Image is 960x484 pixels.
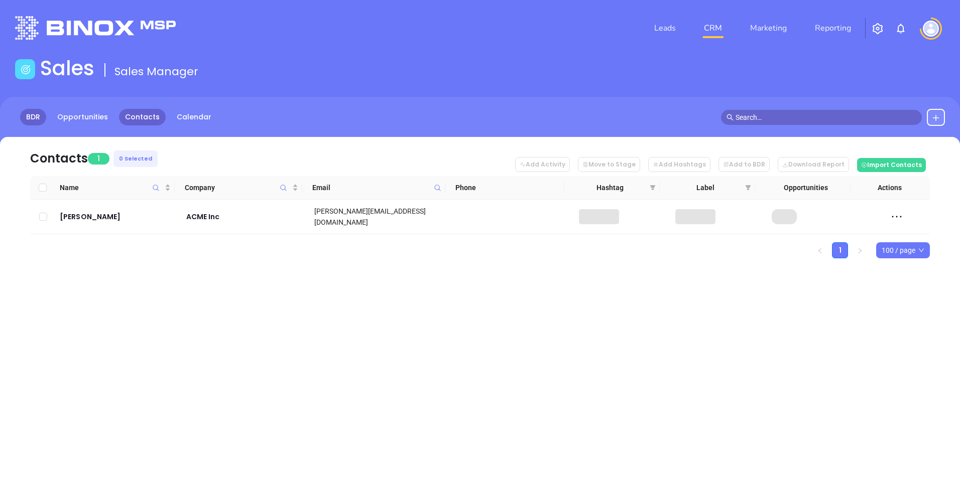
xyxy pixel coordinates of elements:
[736,112,916,123] input: Search…
[700,18,726,38] a: CRM
[812,242,828,258] li: Previous Page
[852,242,868,258] button: right
[812,242,828,258] button: left
[743,180,753,195] span: filter
[186,211,301,223] a: ACME Inc
[113,150,158,167] div: 0 Selected
[923,21,939,37] img: user
[60,182,163,193] span: Name
[51,109,114,125] a: Opportunities
[650,18,680,38] a: Leads
[185,182,290,193] span: Company
[648,180,658,195] span: filter
[857,158,926,172] button: Import Contacts
[40,56,94,80] h1: Sales
[882,243,924,258] span: 100 / page
[114,64,198,79] span: Sales Manager
[852,242,868,258] li: Next Page
[895,23,907,35] img: iconNotification
[445,176,565,200] th: Phone
[727,114,734,121] span: search
[746,18,791,38] a: Marketing
[650,185,656,191] span: filter
[312,182,430,193] span: Email
[817,248,823,254] span: left
[30,149,88,168] div: Contacts
[20,109,46,125] a: BDR
[15,16,176,40] img: logo
[171,109,217,125] a: Calendar
[745,185,751,191] span: filter
[755,176,851,200] th: Opportunities
[56,176,175,200] th: Name
[670,182,741,193] span: Label
[574,182,646,193] span: Hashtag
[119,109,166,125] a: Contacts
[811,18,855,38] a: Reporting
[872,23,884,35] img: iconSetting
[876,242,930,258] div: Page Size
[851,176,922,200] th: Actions
[60,211,172,223] a: [PERSON_NAME]
[314,206,444,228] div: [PERSON_NAME][EMAIL_ADDRESS][DOMAIN_NAME]
[832,243,848,258] a: 1
[175,176,302,200] th: Company
[832,242,848,258] li: 1
[88,153,109,165] span: 1
[857,248,863,254] span: right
